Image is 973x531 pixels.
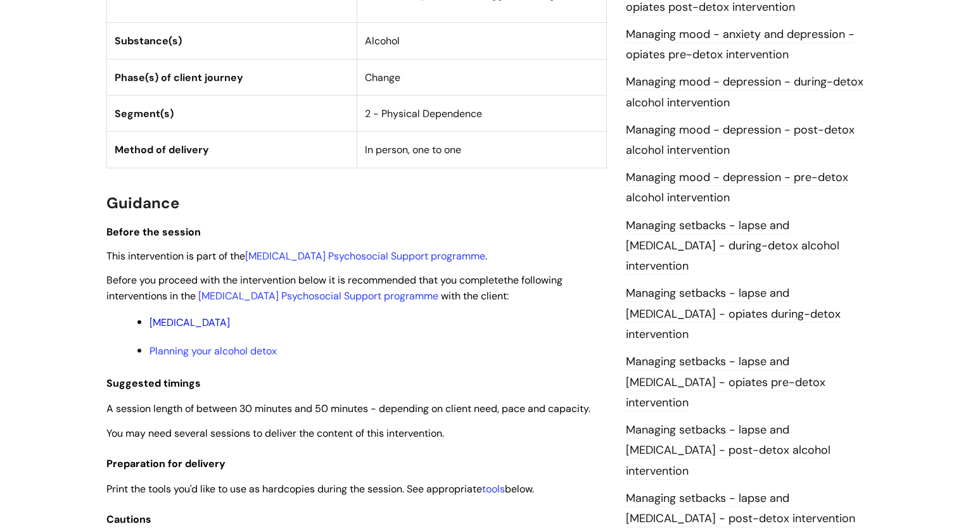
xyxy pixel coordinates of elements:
[626,422,830,480] a: Managing setbacks - lapse and [MEDICAL_DATA] - post-detox alcohol intervention
[149,344,277,358] a: Planning your alcohol detox
[106,402,590,415] span: A session length of between 30 minutes and 50 minutes - depending on client need, pace and capacity.
[106,273,504,287] span: Before you proceed with the intervention below it is recommended that you complete
[106,193,179,213] span: Guidance
[198,289,438,303] a: [MEDICAL_DATA] Psychosocial Support programme
[106,457,226,470] span: Preparation for delivery
[365,71,400,84] span: Change
[106,513,151,526] span: Cautions
[365,107,482,120] span: 2 - Physical Dependence
[245,249,485,263] a: [MEDICAL_DATA] Psychosocial Support programme
[106,249,487,263] span: This intervention is part of the .
[626,122,855,159] a: Managing mood - depression - post-detox alcohol intervention
[106,377,201,390] span: Suggested timings
[482,482,505,496] a: tools
[365,143,461,156] span: In person, one to one
[626,218,839,275] a: Managing setbacks - lapse and [MEDICAL_DATA] - during-detox alcohol intervention
[115,107,174,120] strong: Segment(s)
[115,34,182,47] strong: Substance(s)
[149,316,230,329] a: [MEDICAL_DATA]
[115,143,209,156] strong: Method of delivery
[106,482,534,496] span: Print the tools you'd like to use as hardcopies during the session. See appropriate below.
[106,427,444,440] span: You may need several sessions to deliver the content of this intervention.
[626,285,841,343] a: Managing setbacks - lapse and [MEDICAL_DATA] - opiates during-detox intervention
[115,71,243,84] strong: Phase(s) of client journey
[106,225,201,239] span: Before the session
[626,27,855,63] a: Managing mood - anxiety and depression - opiates pre-detox intervention
[626,74,863,111] a: Managing mood - depression - during-detox alcohol intervention
[626,354,825,411] a: Managing setbacks - lapse and [MEDICAL_DATA] - opiates pre-detox intervention
[626,490,855,527] a: Managing setbacks - lapse and [MEDICAL_DATA] - post-detox intervention
[106,273,563,303] span: the following interventions in the with the client:
[626,170,848,206] a: Managing mood - depression - pre-detox alcohol intervention
[365,34,400,47] span: Alcohol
